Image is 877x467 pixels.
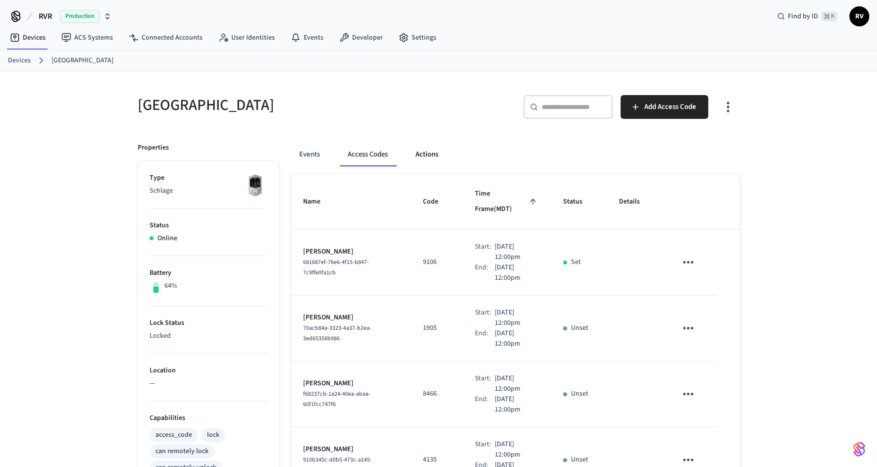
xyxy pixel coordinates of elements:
[571,455,588,465] p: Unset
[207,430,219,440] div: lock
[391,29,444,47] a: Settings
[303,194,333,209] span: Name
[423,323,451,333] p: 1905
[291,143,740,166] div: ant example
[150,365,267,376] p: Location
[60,10,100,23] span: Production
[788,11,818,21] span: Find by ID
[210,29,283,47] a: User Identities
[157,233,177,244] p: Online
[644,101,696,113] span: Add Access Code
[291,143,328,166] button: Events
[303,258,369,277] span: 681687ef-76e6-4f15-b847-7c9ffe0fa1cb
[495,262,539,283] p: [DATE] 12:00pm
[475,373,495,394] div: Start:
[303,378,399,389] p: [PERSON_NAME]
[164,281,177,291] p: 64%
[155,430,192,440] div: access_code
[495,373,539,394] p: [DATE] 12:00pm
[495,394,539,415] p: [DATE] 12:00pm
[150,220,267,231] p: Status
[849,6,869,26] button: RV
[138,95,433,115] h5: [GEOGRAPHIC_DATA]
[619,194,653,209] span: Details
[53,29,121,47] a: ACS Systems
[620,95,708,119] button: Add Access Code
[150,318,267,328] p: Lock Status
[821,11,837,21] span: ⌘ K
[423,194,451,209] span: Code
[138,143,169,153] p: Properties
[423,389,451,399] p: 8466
[475,394,495,415] div: End:
[303,390,370,409] span: f68237cb-1a24-40ea-abaa-60f1fcc747f6
[150,186,267,196] p: Schlage
[150,331,267,341] p: Locked
[2,29,53,47] a: Devices
[155,446,208,457] div: can remotely lock
[150,378,267,389] p: —
[495,308,539,328] p: [DATE] 12:00pm
[331,29,391,47] a: Developer
[475,328,495,349] div: End:
[8,55,31,66] a: Devices
[340,143,396,166] button: Access Codes
[303,444,399,455] p: [PERSON_NAME]
[423,257,451,267] p: 9106
[283,29,331,47] a: Events
[495,242,539,262] p: [DATE] 12:00pm
[150,413,267,423] p: Capabilities
[475,242,495,262] div: Start:
[495,439,539,460] p: [DATE] 12:00pm
[121,29,210,47] a: Connected Accounts
[475,308,495,328] div: Start:
[853,441,865,457] img: SeamLogoGradient.69752ec5.svg
[303,324,371,343] span: 70acb84a-3323-4a37-b2ea-3ed65358b986
[150,173,267,183] p: Type
[303,247,399,257] p: [PERSON_NAME]
[243,173,267,198] img: Schlage Sense Smart Deadbolt with Camelot Trim, Front
[769,7,845,25] div: Find by ID⌘ K
[408,143,446,166] button: Actions
[850,7,868,25] span: RV
[571,257,581,267] p: Set
[475,439,495,460] div: Start:
[495,328,539,349] p: [DATE] 12:00pm
[571,389,588,399] p: Unset
[571,323,588,333] p: Unset
[475,262,495,283] div: End:
[39,10,52,22] span: RVR
[303,312,399,323] p: [PERSON_NAME]
[563,194,595,209] span: Status
[475,186,539,217] span: Time Frame(MDT)
[150,268,267,278] p: Battery
[52,55,113,66] a: [GEOGRAPHIC_DATA]
[423,455,451,465] p: 4135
